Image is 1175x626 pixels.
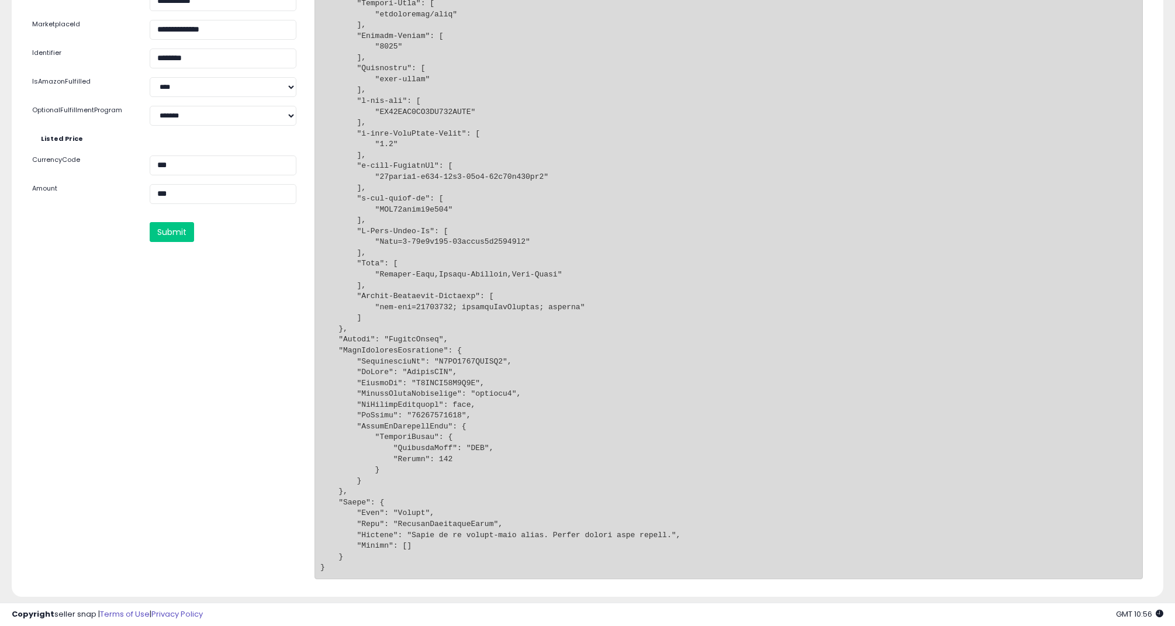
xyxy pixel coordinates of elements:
label: OptionalFulfillmentProgram [23,106,141,115]
a: Terms of Use [100,608,150,620]
div: seller snap | | [12,609,203,620]
label: Identifier [23,49,141,58]
label: Listed Price [32,134,143,144]
strong: Copyright [12,608,54,620]
label: IsAmazonFulfilled [23,77,141,87]
button: Submit [150,222,194,242]
span: 2025-10-10 10:56 GMT [1116,608,1163,620]
label: Amount [23,184,141,193]
label: MarketplaceId [23,20,141,29]
a: Privacy Policy [151,608,203,620]
label: CurrencyCode [23,155,141,165]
